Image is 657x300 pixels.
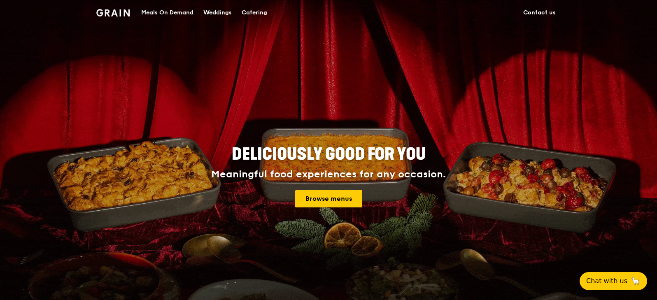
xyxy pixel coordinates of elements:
button: Chat with us🦙 [580,272,647,290]
span: Chat with us [586,276,627,286]
div: Catering [242,0,267,25]
div: Meals On Demand [141,0,193,25]
div: Meaningful food experiences for any occasion. [180,169,477,180]
a: Weddings [198,0,237,25]
img: Grain [96,9,130,16]
span: Deliciously good for you [232,144,426,164]
div: Weddings [203,0,232,25]
a: Browse menus [295,190,362,207]
a: Contact us [518,0,561,25]
span: 🦙 [631,276,641,286]
a: Catering [237,0,272,25]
